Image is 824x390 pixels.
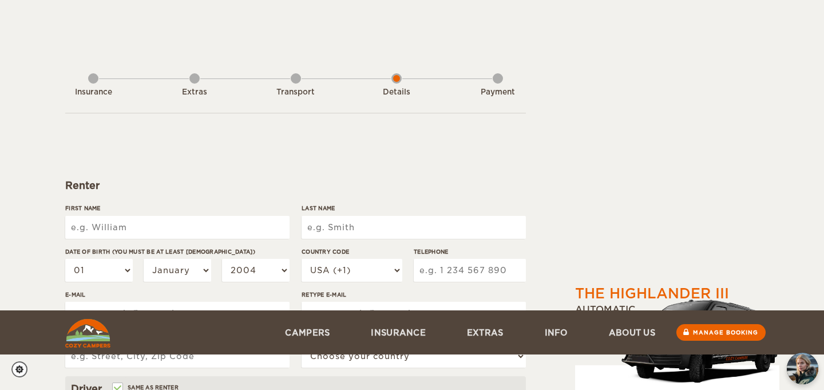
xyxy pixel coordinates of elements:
div: Automatic [575,304,779,388]
label: Country Code [302,247,402,256]
button: chat-button [787,353,818,384]
label: Telephone [414,247,526,256]
a: Insurance [350,310,446,354]
div: Transport [264,87,327,98]
input: e.g. example@example.com [65,302,290,325]
img: Cozy Campers [65,319,110,348]
div: Insurance [62,87,125,98]
img: Freyja at Cozy Campers [787,353,818,384]
a: Extras [446,310,524,354]
label: First Name [65,204,290,212]
label: Retype E-mail [302,290,526,299]
label: Last Name [302,204,526,212]
a: Info [524,310,588,354]
a: Manage booking [676,324,766,341]
div: Payment [466,87,529,98]
label: E-mail [65,290,290,299]
input: e.g. Smith [302,216,526,239]
input: e.g. Street, City, Zip Code [65,345,290,368]
label: Date of birth (You must be at least [DEMOGRAPHIC_DATA]) [65,247,290,256]
input: e.g. William [65,216,290,239]
div: Renter [65,179,526,192]
input: e.g. 1 234 567 890 [414,259,526,282]
img: stor-langur-4.png [621,294,779,388]
div: The Highlander III [575,284,729,304]
a: About us [588,310,676,354]
div: Extras [163,87,226,98]
a: Cookie settings [11,361,35,377]
input: e.g. example@example.com [302,302,526,325]
div: Details [365,87,428,98]
a: Campers [264,310,350,354]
